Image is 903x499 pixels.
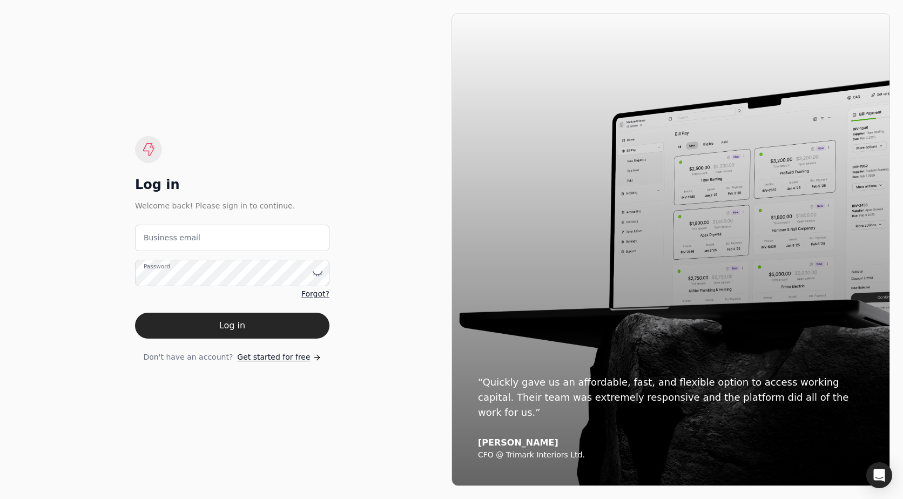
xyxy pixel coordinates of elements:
a: Forgot? [301,288,329,300]
div: “Quickly gave us an affordable, fast, and flexible option to access working capital. Their team w... [478,375,864,420]
span: Get started for free [237,352,310,363]
span: Don't have an account? [143,352,233,363]
div: [PERSON_NAME] [478,437,864,448]
label: Business email [144,232,200,244]
button: Log in [135,313,329,339]
div: Log in [135,176,329,193]
a: Get started for free [237,352,321,363]
div: CFO @ Trimark Interiors Ltd. [478,450,864,460]
label: Password [144,262,170,271]
div: Welcome back! Please sign in to continue. [135,200,329,212]
div: Open Intercom Messenger [866,462,892,488]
